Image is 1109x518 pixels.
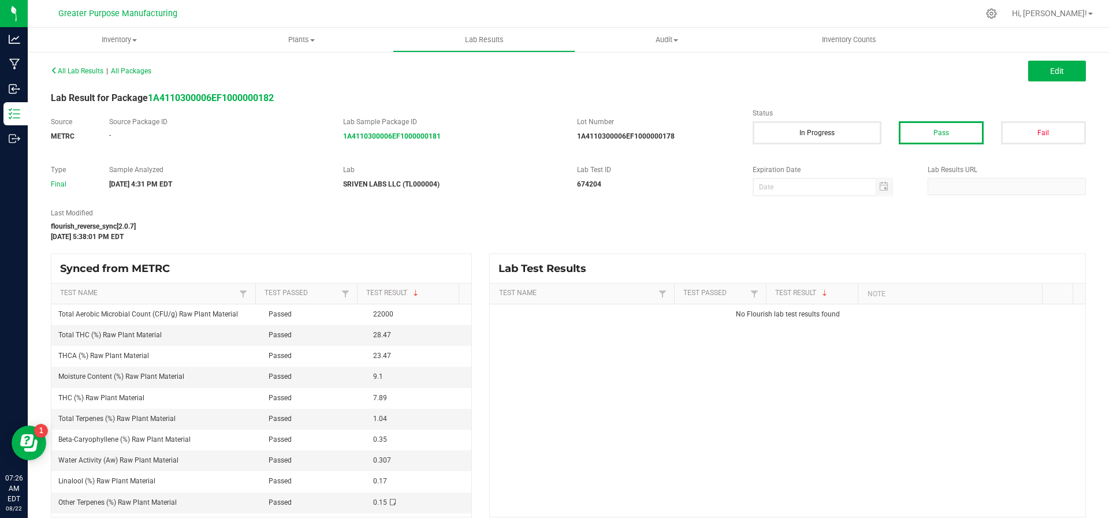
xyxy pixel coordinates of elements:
label: Last Modified [51,208,735,218]
a: Plants [210,28,393,52]
a: Filter [236,286,250,301]
span: 23.47 [373,352,391,360]
label: Lab Test ID [577,165,735,175]
label: Expiration Date [753,165,911,175]
a: Test PassedSortable [265,289,338,298]
span: Sortable [820,289,829,298]
span: Lab Result for Package [51,92,274,103]
label: Source Package ID [109,117,326,127]
span: - [109,131,111,139]
button: Pass [899,121,984,144]
button: Edit [1028,61,1086,81]
span: 0.307 [373,456,391,464]
iframe: Resource center [12,426,46,460]
div: Final [51,179,92,189]
span: | [106,67,108,75]
inline-svg: Inbound [9,83,20,95]
label: Lab Sample Package ID [343,117,560,127]
span: Sortable [411,289,420,298]
span: Passed [269,331,292,339]
a: Filter [747,286,761,301]
iframe: Resource center unread badge [34,424,48,438]
strong: 674204 [577,180,601,188]
span: 22000 [373,310,393,318]
inline-svg: Inventory [9,108,20,120]
th: Note [858,284,1042,304]
span: Passed [269,477,292,485]
label: Lab [343,165,560,175]
a: Test PassedSortable [683,289,747,298]
span: Inventory Counts [806,35,892,45]
span: Moisture Content (%) Raw Plant Material [58,372,184,381]
span: Audit [576,35,757,45]
span: Passed [269,435,292,444]
a: Filter [656,286,669,301]
p: 07:26 AM EDT [5,473,23,504]
label: Source [51,117,92,127]
span: THCA (%) Raw Plant Material [58,352,149,360]
span: All Lab Results [51,67,103,75]
span: 28.47 [373,331,391,339]
button: In Progress [753,121,881,144]
span: THC (%) Raw Plant Material [58,394,144,402]
a: Inventory Counts [758,28,940,52]
span: Passed [269,352,292,360]
label: Type [51,165,92,175]
span: Passed [269,456,292,464]
span: Linalool (%) Raw Plant Material [58,477,155,485]
span: All Packages [111,67,151,75]
a: 1A4110300006EF1000000181 [343,132,441,140]
span: Passed [269,415,292,423]
a: Audit [575,28,758,52]
span: Passed [269,310,292,318]
a: Test NameSortable [60,289,236,298]
span: 0.17 [373,477,387,485]
span: Total THC (%) Raw Plant Material [58,331,162,339]
inline-svg: Analytics [9,33,20,45]
span: 9.1 [373,372,383,381]
span: Synced from METRC [60,262,178,275]
strong: flourish_reverse_sync[2.0.7] [51,222,136,230]
span: 1.04 [373,415,387,423]
span: Water Activity (Aw) Raw Plant Material [58,456,178,464]
p: 08/22 [5,504,23,513]
span: Beta-Caryophyllene (%) Raw Plant Material [58,435,191,444]
inline-svg: Outbound [9,133,20,144]
span: 7.89 [373,394,387,402]
span: Lab Test Results [498,262,595,275]
strong: 1A4110300006EF1000000178 [577,132,675,140]
label: Sample Analyzed [109,165,326,175]
a: 1A4110300006EF1000000182 [148,92,274,103]
span: Greater Purpose Manufacturing [58,9,177,18]
span: Plants [211,35,392,45]
span: Passed [269,372,292,381]
label: Status [753,108,1086,118]
div: Manage settings [984,8,999,19]
a: Test ResultSortable [775,289,854,298]
strong: [DATE] 5:38:01 PM EDT [51,233,124,241]
button: Fail [1001,121,1086,144]
a: Lab Results [393,28,575,52]
span: Lab Results [449,35,519,45]
strong: METRC [51,132,75,140]
label: Lot Number [577,117,735,127]
label: Lab Results URL [928,165,1086,175]
td: No Flourish lab test results found [490,304,1085,325]
span: Total Terpenes (%) Raw Plant Material [58,415,176,423]
a: Inventory [28,28,210,52]
strong: SRIVEN LABS LLC (TL000004) [343,180,440,188]
span: Total Aerobic Microbial Count (CFU/g) Raw Plant Material [58,310,238,318]
span: 0.35 [373,435,387,444]
a: Test ResultSortable [366,289,455,298]
span: Inventory [28,35,210,45]
span: Passed [269,394,292,402]
span: Hi, [PERSON_NAME]! [1012,9,1087,18]
inline-svg: Manufacturing [9,58,20,70]
span: Edit [1050,66,1064,76]
span: 0.15 [373,498,387,506]
span: Passed [269,498,292,506]
span: Other Terpenes (%) Raw Plant Material [58,498,177,506]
